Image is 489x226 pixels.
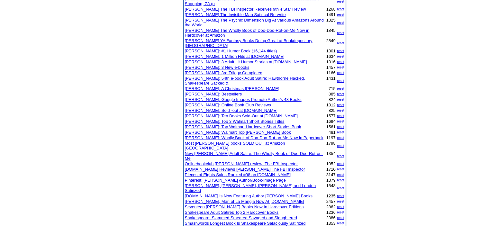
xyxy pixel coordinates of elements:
[337,221,344,225] a: reset
[337,13,344,16] a: reset
[185,59,307,64] a: [PERSON_NAME]: 3 Adult Lit Humor Stories at [DOMAIN_NAME]
[337,49,344,53] a: reset
[326,119,336,124] font: 1694
[337,55,344,58] a: reset
[326,28,336,33] font: 1845
[337,178,344,182] a: reset
[326,12,336,17] font: 1491
[185,141,285,150] a: Most [PERSON_NAME] books SOLD OUT at Amazon [GEOGRAPHIC_DATA]
[326,215,336,220] font: 2386
[337,136,344,140] a: reset
[185,215,297,220] a: Shakespeare: Slammed Smeared Savaged and Slaughtered
[326,161,336,166] font: 1052
[329,108,336,113] font: 825
[185,130,291,135] a: [PERSON_NAME]: Walmart Top [PERSON_NAME] Book
[337,211,344,214] a: reset
[185,18,324,27] a: [PERSON_NAME] The Psychic Dimension Big At Various Amazons Around the World
[337,98,344,101] a: reset
[326,124,336,129] font: 1561
[326,49,336,53] font: 1301
[337,114,344,118] a: reset
[337,173,344,176] a: reset
[185,38,312,48] a: [PERSON_NAME] YA Fantasy Books Doing Great at Bookdepository [GEOGRAPHIC_DATA]
[326,65,336,70] font: 1457
[326,18,336,23] font: 1325
[337,186,344,190] a: reset
[185,194,312,198] a: [DOMAIN_NAME] Is Now Featuring Author [PERSON_NAME] Books
[337,87,344,90] a: reset
[326,7,336,12] font: 1268
[326,38,336,43] font: 2849
[185,124,301,129] a: [PERSON_NAME]: Top Walmart Hardcover Short Stories Book
[185,108,277,113] a: [PERSON_NAME]: Sold -out at [DOMAIN_NAME]
[185,167,305,172] a: [DOMAIN_NAME] Reviews [PERSON_NAME] The FBI Inspector
[337,167,344,171] a: reset
[337,7,344,11] a: reset
[185,28,310,38] a: [PERSON_NAME] The Wholly Book of Doo-Doo-Rot-on-Me Now in Hardcover at Amazon
[337,216,344,220] a: reset
[326,103,336,107] font: 1312
[326,183,336,188] font: 1548
[326,135,336,140] font: 1197
[185,183,316,193] a: [PERSON_NAME], [PERSON_NAME], [PERSON_NAME] and London Satirized
[337,71,344,75] a: reset
[185,92,242,96] a: [PERSON_NAME]: Bestsellers
[326,151,336,156] font: 1354
[326,70,336,75] font: 1166
[326,141,336,146] font: 1798
[337,31,344,35] a: reset
[185,199,304,204] a: [PERSON_NAME], Man of La Mangia Now At [DOMAIN_NAME]
[337,194,344,198] a: reset
[326,178,336,183] font: 1379
[326,194,336,198] font: 1235
[185,172,291,177] a: PIeces of Eights Sales Ranked #98 on [DOMAIN_NAME]
[337,162,344,166] a: reset
[326,221,336,226] font: 1353
[185,221,306,226] a: Smashwords Longest Book Is Shakespeare Salaciously Satirized
[185,86,279,91] a: [PERSON_NAME]: A Christmas [PERSON_NAME]
[185,178,286,183] a: Pinterest: [PERSON_NAME] Author/Book-Image Page
[185,113,298,118] a: [PERSON_NAME]: Ten Books Sold-Out at [DOMAIN_NAME]
[329,92,336,96] font: 885
[337,60,344,64] a: reset
[185,70,262,75] a: [PERSON_NAME]: 3rd Trilogy Completed
[326,113,336,118] font: 1577
[337,144,344,148] a: reset
[326,167,336,172] font: 1710
[337,21,344,24] a: reset
[329,130,336,135] font: 481
[337,41,344,45] a: reset
[337,131,344,134] a: reset
[185,54,285,59] a: [PERSON_NAME]: 1 Million Hits at [DOMAIN_NAME]
[329,86,336,91] font: 715
[337,79,344,83] a: reset
[185,7,306,12] a: [PERSON_NAME] The FBI Inspector Receives 9th 4 Star Review
[326,204,336,209] font: 2862
[185,119,285,124] a: [PERSON_NAME]: Top 3 Walmart Short Stories Titles
[185,65,249,70] a: [PERSON_NAME]: 3 New e-books
[337,103,344,107] a: reset
[337,66,344,69] a: reset
[185,97,302,102] a: [PERSON_NAME]: Google Images Promote Author's 48 Books
[185,12,286,17] a: [PERSON_NAME] The Invisible Man Satirical Re-write
[337,125,344,129] a: reset
[185,76,305,86] a: [PERSON_NAME]: 54th e-book Adult Satire: Hawthorne Hacked, Shakespeare Sacked &
[326,54,336,59] font: 1634
[326,59,336,64] font: 1316
[185,210,279,215] a: Shakespeare Adult Satires Top 2 Hardcover Books
[326,172,336,177] font: 3147
[329,97,336,102] font: 824
[326,199,336,204] font: 2457
[337,200,344,203] a: reset
[326,210,336,215] font: 1236
[185,161,298,166] a: Onlinebookclub [PERSON_NAME] review: The FBI Inspector
[337,120,344,123] a: reset
[337,205,344,209] a: reset
[185,49,277,53] a: [PERSON_NAME]: #1 Humor Book (16,144 titles)
[337,154,344,158] a: reset
[185,103,271,107] a: [PERSON_NAME]: Online Book Club Reviews
[337,92,344,96] a: reset
[185,204,304,209] a: Seventeen [PERSON_NAME] Books Now In Hardcover Editions
[326,76,336,81] font: 1431
[185,135,323,140] a: [PERSON_NAME]: Wholly Book of Doo-Doo-Rot-on-Me Now in Paperback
